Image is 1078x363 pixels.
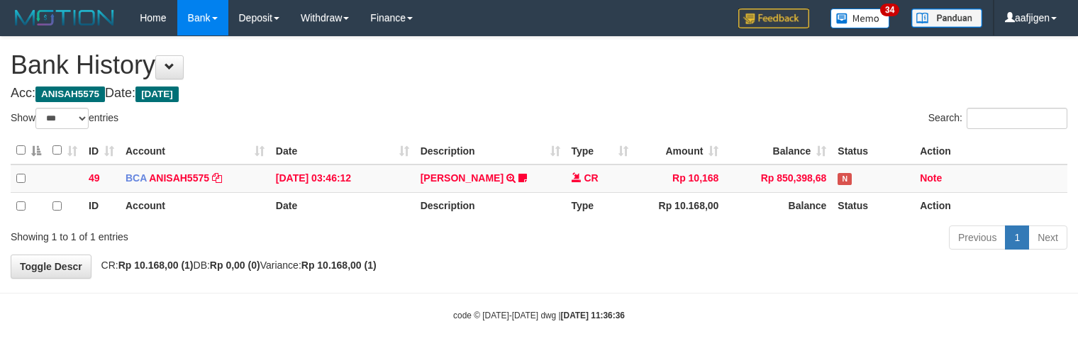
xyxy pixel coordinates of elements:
strong: Rp 10.168,00 (1) [118,259,194,271]
img: panduan.png [911,9,982,28]
strong: Rp 0,00 (0) [210,259,260,271]
a: Next [1028,225,1067,250]
th: Type [566,192,635,220]
span: ANISAH5575 [35,86,105,102]
span: CR [584,172,598,184]
div: Showing 1 to 1 of 1 entries [11,224,438,244]
td: Rp 850,398,68 [724,164,832,193]
th: : activate to sort column ascending [47,137,83,164]
span: Has Note [838,173,852,185]
h4: Acc: Date: [11,86,1067,101]
th: Type: activate to sort column ascending [566,137,635,164]
th: Status [832,137,914,164]
label: Search: [928,108,1067,129]
img: Feedback.jpg [738,9,809,28]
td: Rp 10,168 [634,164,724,193]
span: BCA [126,172,147,184]
select: Showentries [35,108,89,129]
a: [PERSON_NAME] [421,172,504,184]
a: Note [920,172,942,184]
th: Status [832,192,914,220]
a: Copy ANISAH5575 to clipboard [212,172,222,184]
th: Amount: activate to sort column ascending [634,137,724,164]
th: Action [914,137,1067,164]
th: ID: activate to sort column ascending [83,137,120,164]
label: Show entries [11,108,118,129]
th: Rp 10.168,00 [634,192,724,220]
td: [DATE] 03:46:12 [270,164,415,193]
th: Description [415,192,566,220]
th: ID [83,192,120,220]
th: : activate to sort column descending [11,137,47,164]
small: code © [DATE]-[DATE] dwg | [453,311,625,320]
a: Toggle Descr [11,255,91,279]
span: [DATE] [135,86,179,102]
span: CR: DB: Variance: [94,259,377,271]
span: 49 [89,172,100,184]
span: 34 [880,4,899,16]
th: Date: activate to sort column ascending [270,137,415,164]
img: Button%20Memo.svg [830,9,890,28]
a: Previous [949,225,1006,250]
th: Balance [724,192,832,220]
a: 1 [1005,225,1029,250]
th: Account [120,192,270,220]
h1: Bank History [11,51,1067,79]
th: Account: activate to sort column ascending [120,137,270,164]
input: Search: [967,108,1067,129]
th: Date [270,192,415,220]
a: ANISAH5575 [149,172,209,184]
strong: [DATE] 11:36:36 [561,311,625,320]
strong: Rp 10.168,00 (1) [301,259,377,271]
th: Action [914,192,1067,220]
img: MOTION_logo.png [11,7,118,28]
th: Balance: activate to sort column ascending [724,137,832,164]
th: Description: activate to sort column ascending [415,137,566,164]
